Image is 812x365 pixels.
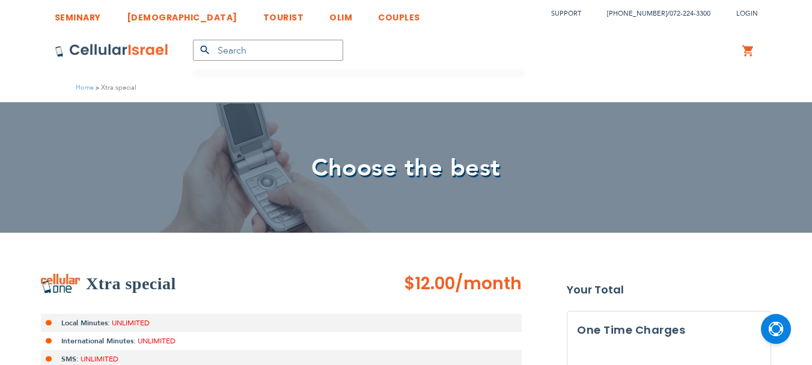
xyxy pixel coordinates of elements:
li: Xtra special [94,82,136,93]
li: / [595,5,710,22]
img: Cellular Israel Logo [55,43,169,58]
a: SEMINARY [55,3,101,25]
a: [DEMOGRAPHIC_DATA] [127,3,237,25]
a: OLIM [329,3,352,25]
strong: Your Total [567,281,771,299]
img: Xtra special [41,274,80,294]
span: UNLIMITED [112,318,150,328]
span: UNLIMITED [81,354,118,364]
a: COUPLES [378,3,420,25]
a: TOURIST [263,3,304,25]
h2: Xtra special [86,272,176,296]
a: [PHONE_NUMBER] [607,9,667,18]
strong: Local Minutes: [61,318,110,328]
span: /month [455,272,522,296]
span: Login [736,9,758,18]
h3: One Time Charges [577,321,761,339]
strong: International Minutes: [61,336,136,346]
a: 072-224-3300 [670,9,710,18]
a: Support [551,9,581,18]
strong: SMS: [61,354,79,364]
span: Choose the best [311,152,501,185]
a: Home [76,83,94,92]
input: Search [193,40,343,61]
span: UNLIMITED [138,336,176,346]
span: $12.00 [404,272,455,295]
